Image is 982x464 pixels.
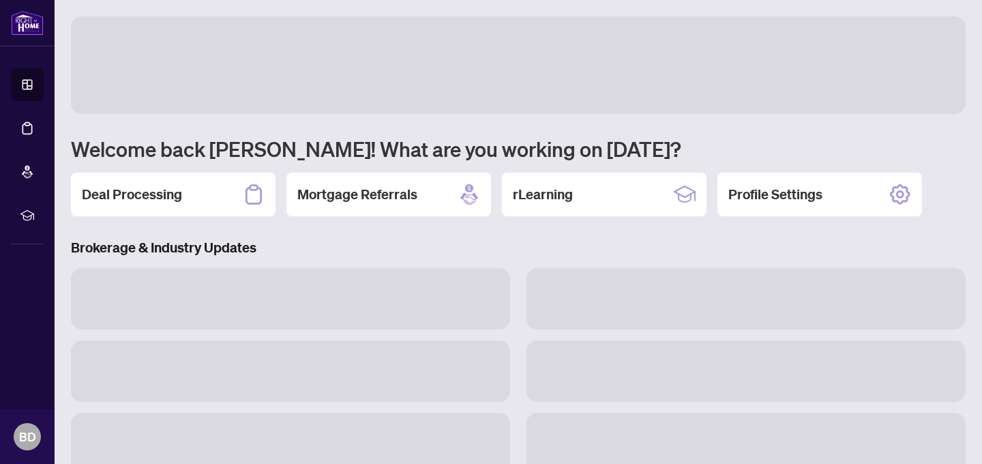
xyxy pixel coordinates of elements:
[513,185,573,204] h2: rLearning
[71,238,966,257] h3: Brokerage & Industry Updates
[297,185,417,204] h2: Mortgage Referrals
[71,136,966,162] h1: Welcome back [PERSON_NAME]! What are you working on [DATE]?
[82,185,182,204] h2: Deal Processing
[19,427,36,446] span: BD
[11,10,44,35] img: logo
[728,185,822,204] h2: Profile Settings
